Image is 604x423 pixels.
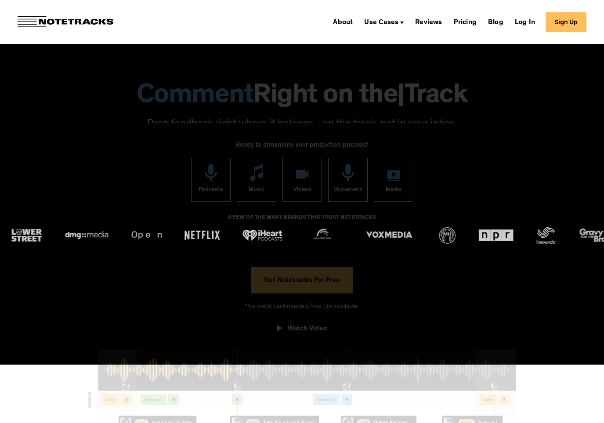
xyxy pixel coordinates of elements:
div: Media [386,181,401,201]
a: open lightbox [277,318,327,343]
a: Reviews [412,15,445,29]
div: Watch Video [288,325,327,333]
a: Pricing [450,15,480,29]
a: Log In [511,15,539,29]
div: Music [249,181,264,201]
p: Drop feedback right where it belongs - on the track, not in your inbox. [9,117,595,132]
a: Videos [282,158,322,202]
a: Media [374,158,413,202]
div: Ready to streamline your production process? [236,137,368,158]
a: About [329,15,356,29]
a: Podcasts [191,158,231,202]
div: Use Cases [361,15,407,29]
span: | [398,83,405,111]
h1: Right on the Track [9,83,595,111]
a: Music [237,158,276,202]
span: Free plan [309,304,335,310]
a: Voiceovers [328,158,368,202]
div: Podcasts [199,181,223,201]
div: Use Cases [364,19,398,26]
div: *No credit card needed. available. [245,293,359,318]
a: Sign Up [546,12,586,32]
div: A FEW OF THE MANY BRANDS THAT TRUST NOTETRACKS [228,210,376,234]
a: Blog [485,15,507,29]
div: Voiceovers [333,181,362,201]
div: Videos [293,181,311,201]
span: Comment [137,83,253,111]
a: Get Notetracks For Free [251,267,353,293]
